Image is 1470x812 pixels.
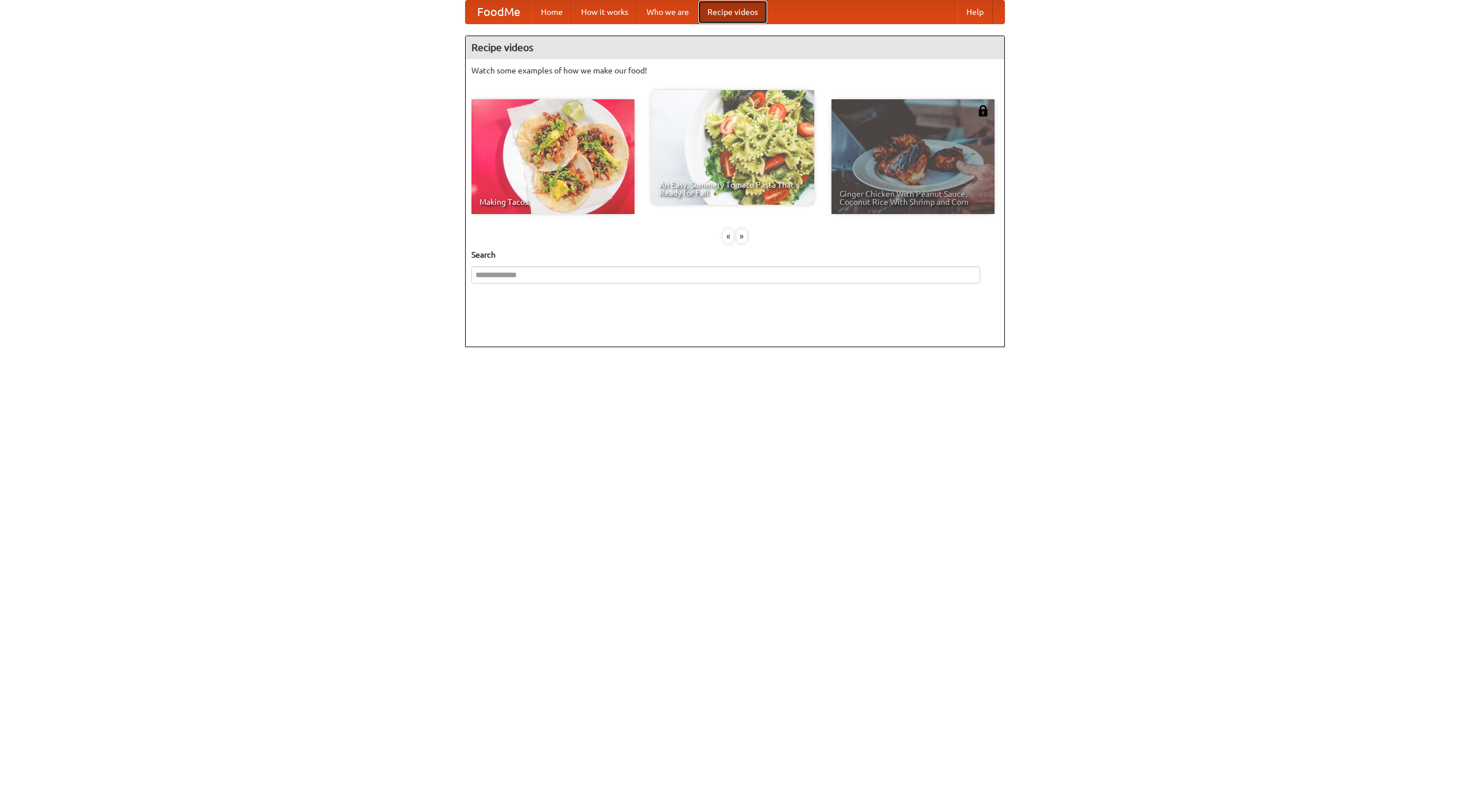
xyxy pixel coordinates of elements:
div: » [737,229,747,243]
a: Home [532,1,572,24]
span: Making Tacos [479,198,626,206]
a: An Easy, Summery Tomato Pasta That's Ready for Fall [651,90,814,205]
a: Making Tacos [471,99,635,214]
a: How it works [572,1,637,24]
h4: Recipe videos [466,36,1004,59]
h5: Search [471,249,999,261]
div: « [723,229,733,243]
p: Watch some examples of how we make our food! [471,65,999,76]
a: Who we are [637,1,698,24]
img: 483408.png [977,105,989,116]
a: Help [957,1,993,24]
a: Recipe videos [698,1,767,24]
a: FoodMe [466,1,532,24]
span: An Easy, Summery Tomato Pasta That's Ready for Fall [659,181,806,197]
